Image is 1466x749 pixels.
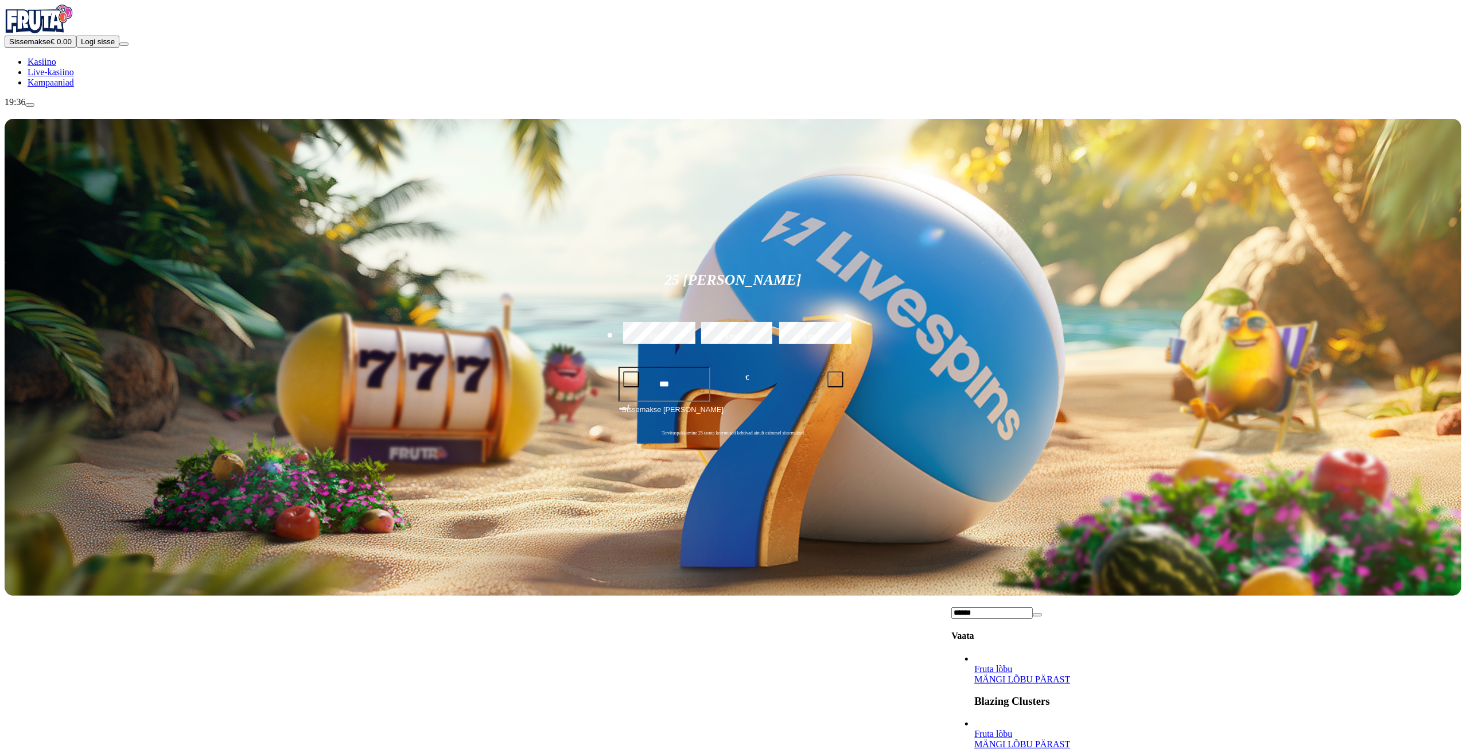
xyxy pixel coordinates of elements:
input: Search [951,607,1033,619]
button: clear entry [1033,613,1042,616]
a: Live-kasiino [28,67,74,77]
img: Fruta [5,5,73,33]
h3: Blazing Clusters [974,695,1461,708]
span: Sissemakse [9,37,50,46]
button: Sissemakse [PERSON_NAME] [619,403,848,425]
a: Blazing Piranhas [974,729,1012,739]
span: Logi sisse [81,37,115,46]
a: Kasiino [28,57,56,67]
h4: Vaata [951,631,1461,641]
button: plus icon [827,371,843,387]
span: Fruta lõbu [974,664,1012,674]
button: Logi sisse [76,36,119,48]
label: €150 [698,320,768,354]
a: Blazing Clusters [974,674,1070,684]
nav: Main menu [5,57,1461,88]
span: Sissemakse [PERSON_NAME] [622,404,724,425]
button: menu [119,42,129,46]
a: Blazing Piranhas [974,739,1070,749]
span: € [628,403,631,410]
button: live-chat [25,103,34,107]
span: € 0.00 [50,37,72,46]
button: Sissemakseplus icon€ 0.00 [5,36,76,48]
a: Kampaaniad [28,77,74,87]
button: minus icon [623,371,639,387]
label: €50 [620,320,690,354]
article: Blazing Clusters [974,654,1461,708]
a: Blazing Clusters [974,664,1012,674]
label: €250 [776,320,846,354]
nav: Primary [5,5,1461,88]
a: Fruta [5,25,73,35]
span: Fruta lõbu [974,729,1012,739]
span: € [745,372,749,383]
span: 19:36 [5,97,25,107]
